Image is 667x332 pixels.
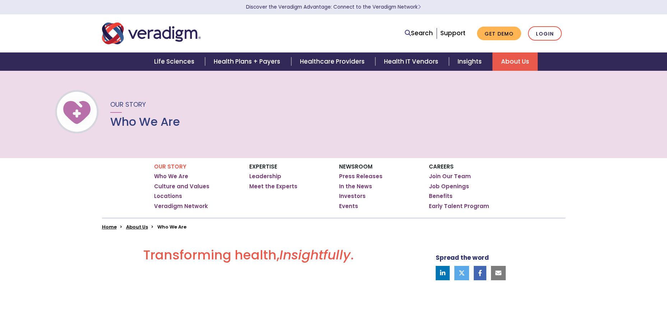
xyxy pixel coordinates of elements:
[291,52,375,71] a: Healthcare Providers
[339,203,358,210] a: Events
[249,173,281,180] a: Leadership
[246,4,421,10] a: Discover the Veradigm Advantage: Connect to the Veradigm NetworkLearn More
[429,193,453,200] a: Benefits
[154,203,208,210] a: Veradigm Network
[110,100,146,109] span: Our Story
[249,183,297,190] a: Meet the Experts
[375,52,449,71] a: Health IT Vendors
[145,52,205,71] a: Life Sciences
[436,253,489,262] strong: Spread the word
[440,29,465,37] a: Support
[154,193,182,200] a: Locations
[429,203,489,210] a: Early Talent Program
[126,223,148,230] a: About Us
[154,173,188,180] a: Who We Are
[528,26,562,41] a: Login
[477,27,521,41] a: Get Demo
[339,193,366,200] a: Investors
[154,183,209,190] a: Culture and Values
[418,4,421,10] span: Learn More
[205,52,291,71] a: Health Plans + Payers
[429,183,469,190] a: Job Openings
[102,223,117,230] a: Home
[339,183,372,190] a: In the News
[102,247,395,268] h2: Transforming health, .
[405,28,433,38] a: Search
[102,22,201,45] img: Veradigm logo
[492,52,538,71] a: About Us
[339,173,383,180] a: Press Releases
[279,246,351,264] em: Insightfully
[449,52,492,71] a: Insights
[110,115,180,129] h1: Who We Are
[429,173,471,180] a: Join Our Team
